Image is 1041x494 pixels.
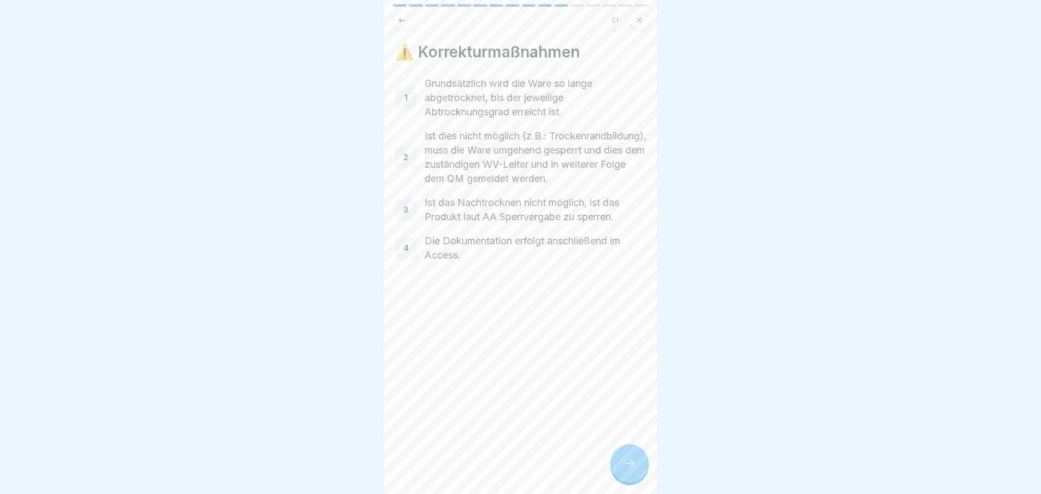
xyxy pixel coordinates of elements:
p: Ist das Nachtrocknen nicht möglich, ist das Produkt laut AA Sperrvergabe zu sperren. [425,196,646,224]
p: Die Dokumentation erfolgt anschließend im Access. [425,234,646,262]
p: 4 [403,243,409,253]
p: Ist dies nicht möglich (z.B.: Trockenrandbildung), muss die Ware umgehend gesperrt und dies dem z... [425,129,646,186]
h4: ⚠️ Korrekturmaßnahmen [395,43,646,61]
p: Grundsätzlich wird die Ware so lange abgetrocknet, bis der jeweilige Abtrocknungsgrad erreicht ist. [425,77,646,119]
p: 1 [404,93,408,103]
p: 2 [403,152,408,162]
p: 3 [403,205,408,215]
